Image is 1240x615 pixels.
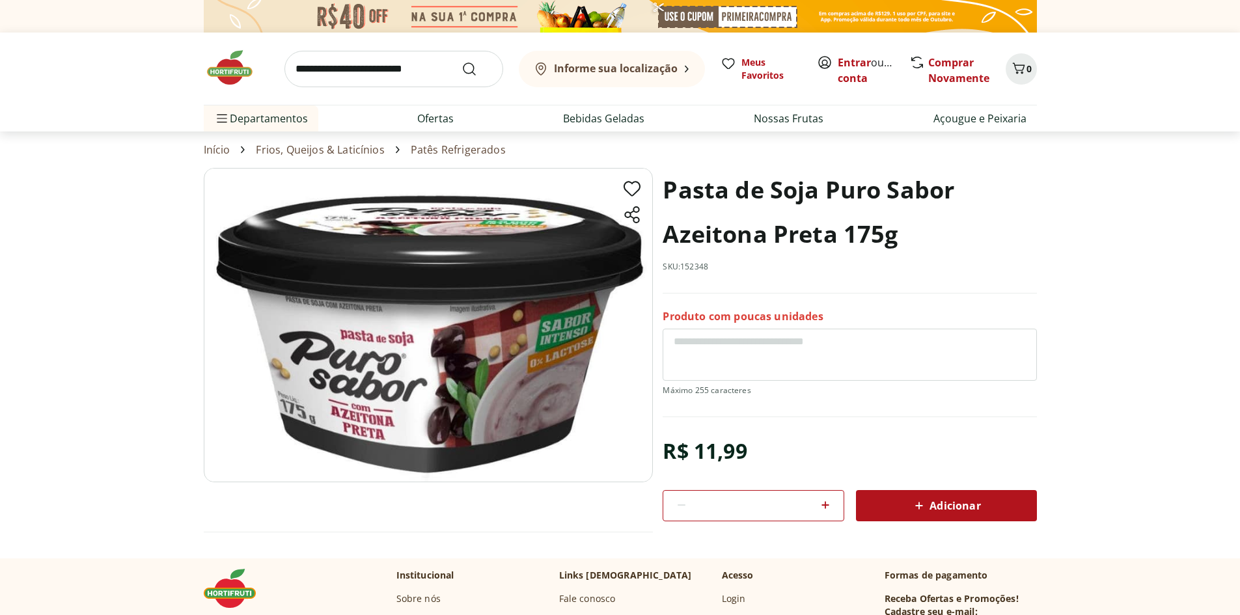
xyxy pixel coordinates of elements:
[721,56,801,82] a: Meus Favoritos
[885,592,1019,605] h3: Receba Ofertas e Promoções!
[933,111,1026,126] a: Açougue e Peixaria
[838,55,871,70] a: Entrar
[214,103,230,134] button: Menu
[1026,62,1032,75] span: 0
[559,592,616,605] a: Fale conosco
[1006,53,1037,85] button: Carrinho
[256,144,384,156] a: Frios, Queijos & Laticínios
[663,433,747,469] div: R$ 11,99
[722,592,746,605] a: Login
[663,309,823,323] p: Produto com poucas unidades
[838,55,909,85] a: Criar conta
[204,569,269,608] img: Hortifruti
[563,111,644,126] a: Bebidas Geladas
[885,569,1037,582] p: Formas de pagamento
[928,55,989,85] a: Comprar Novamente
[856,490,1037,521] button: Adicionar
[204,168,653,482] img: Principal
[462,61,493,77] button: Submit Search
[519,51,705,87] button: Informe sua localização
[838,55,896,86] span: ou
[663,168,1036,256] h1: Pasta de Soja Puro Sabor Azeitona Preta 175g
[741,56,801,82] span: Meus Favoritos
[284,51,503,87] input: search
[559,569,692,582] p: Links [DEMOGRAPHIC_DATA]
[663,262,708,272] p: SKU: 152348
[911,498,980,513] span: Adicionar
[204,144,230,156] a: Início
[396,569,454,582] p: Institucional
[396,592,441,605] a: Sobre nós
[417,111,454,126] a: Ofertas
[554,61,678,75] b: Informe sua localização
[722,569,754,582] p: Acesso
[214,103,308,134] span: Departamentos
[204,48,269,87] img: Hortifruti
[754,111,823,126] a: Nossas Frutas
[411,144,506,156] a: Patês Refrigerados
